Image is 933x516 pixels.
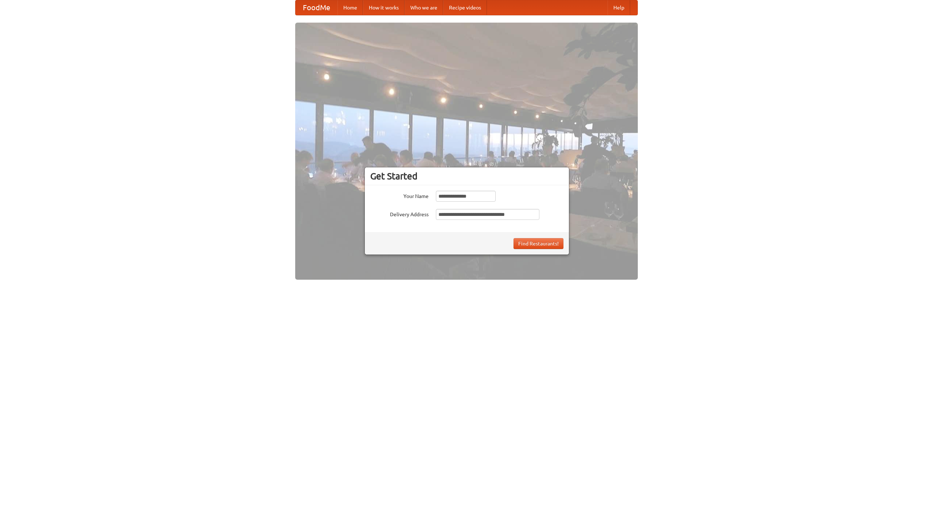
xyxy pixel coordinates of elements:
h3: Get Started [370,171,563,182]
a: How it works [363,0,405,15]
a: FoodMe [296,0,337,15]
a: Home [337,0,363,15]
label: Delivery Address [370,209,429,218]
a: Help [608,0,630,15]
button: Find Restaurants! [514,238,563,249]
a: Recipe videos [443,0,487,15]
a: Who we are [405,0,443,15]
label: Your Name [370,191,429,200]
